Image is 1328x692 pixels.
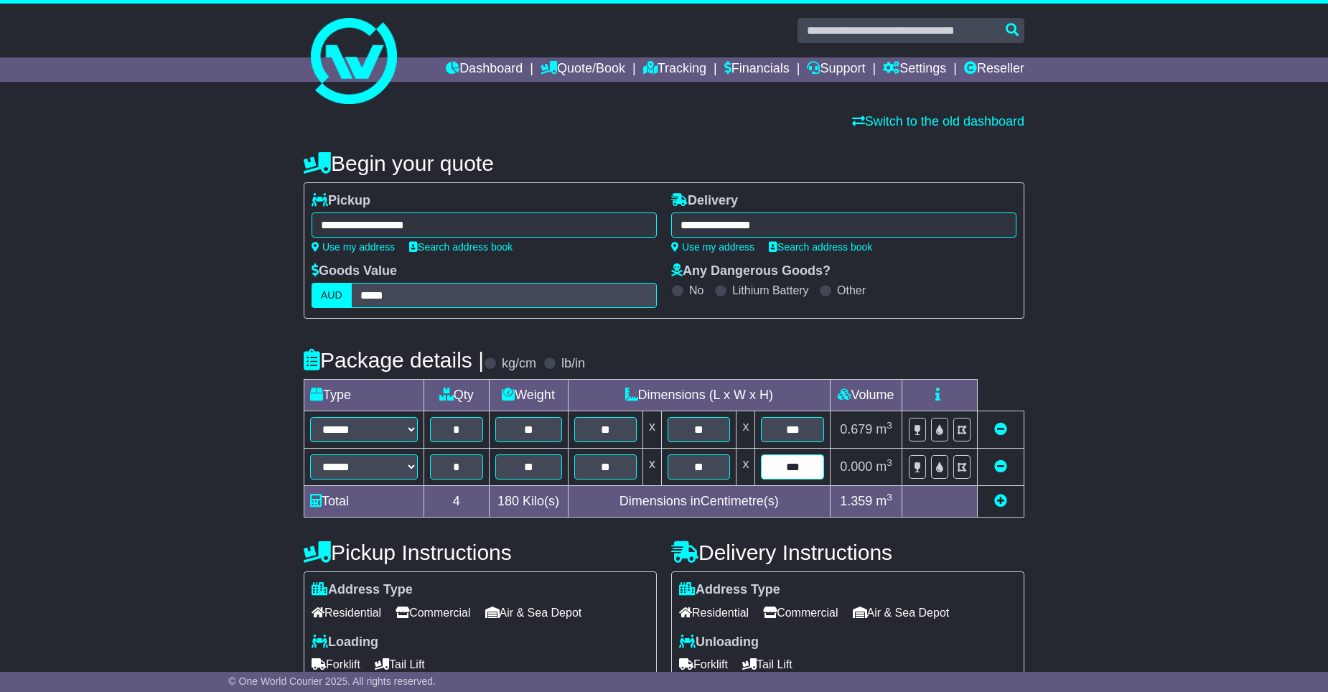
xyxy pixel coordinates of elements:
a: Financials [724,57,790,82]
label: Any Dangerous Goods? [671,263,831,279]
h4: Begin your quote [304,151,1024,175]
td: Kilo(s) [489,486,568,518]
td: Dimensions in Centimetre(s) [568,486,830,518]
a: Remove this item [994,459,1007,474]
span: Air & Sea Depot [485,602,582,624]
td: x [737,449,755,486]
label: Loading [312,635,378,650]
span: Forklift [679,653,728,675]
label: lb/in [561,356,585,372]
span: 0.679 [840,422,872,436]
span: Commercial [396,602,470,624]
label: kg/cm [502,356,536,372]
span: Air & Sea Depot [853,602,950,624]
label: Goods Value [312,263,397,279]
span: m [876,459,892,474]
label: Delivery [671,193,738,209]
a: Support [807,57,865,82]
span: © One World Courier 2025. All rights reserved. [228,675,436,687]
h4: Delivery Instructions [671,541,1024,564]
td: Qty [424,380,490,411]
a: Quote/Book [541,57,625,82]
span: 0.000 [840,459,872,474]
td: x [643,449,662,486]
span: Tail Lift [375,653,425,675]
label: Other [837,284,866,297]
a: Reseller [964,57,1024,82]
a: Remove this item [994,422,1007,436]
a: Settings [883,57,946,82]
label: Unloading [679,635,759,650]
span: Commercial [763,602,838,624]
label: Pickup [312,193,370,209]
td: 4 [424,486,490,518]
sup: 3 [887,492,892,502]
a: Search address book [769,241,872,253]
span: Tail Lift [742,653,792,675]
label: No [689,284,703,297]
a: Dashboard [446,57,523,82]
td: Type [304,380,424,411]
a: Search address book [409,241,513,253]
td: Dimensions (L x W x H) [568,380,830,411]
label: AUD [312,283,352,308]
span: 180 [497,494,519,508]
a: Use my address [671,241,754,253]
span: Residential [312,602,381,624]
td: x [737,411,755,449]
sup: 3 [887,420,892,431]
span: 1.359 [840,494,872,508]
span: Forklift [312,653,360,675]
td: Weight [489,380,568,411]
h4: Package details | [304,348,484,372]
td: Volume [830,380,902,411]
span: m [876,422,892,436]
td: x [643,411,662,449]
label: Address Type [679,582,780,598]
span: Residential [679,602,749,624]
td: Total [304,486,424,518]
label: Address Type [312,582,413,598]
a: Add new item [994,494,1007,508]
a: Use my address [312,241,395,253]
h4: Pickup Instructions [304,541,657,564]
span: m [876,494,892,508]
a: Tracking [643,57,706,82]
a: Switch to the old dashboard [852,114,1024,128]
sup: 3 [887,457,892,468]
label: Lithium Battery [732,284,809,297]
